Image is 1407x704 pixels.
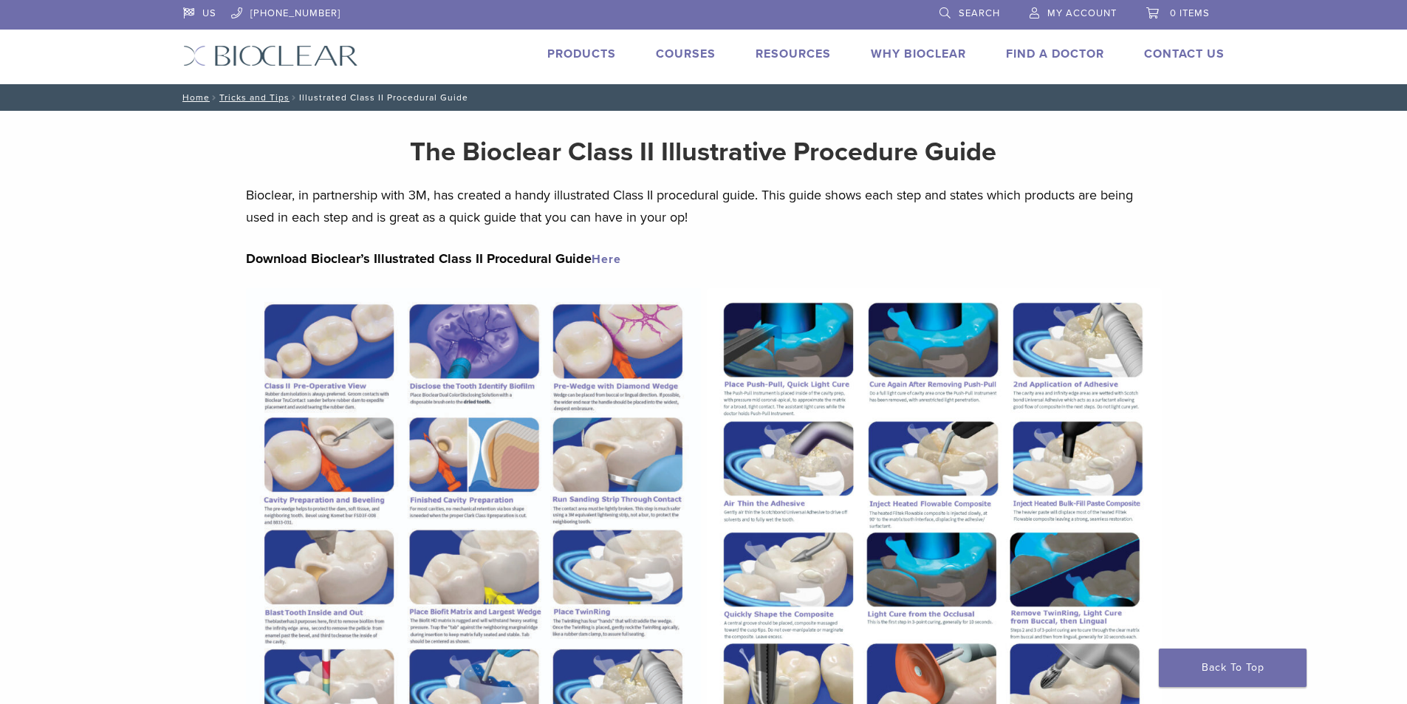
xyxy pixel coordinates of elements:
[172,84,1236,111] nav: Illustrated Class II Procedural Guide
[1159,649,1307,687] a: Back To Top
[656,47,716,61] a: Courses
[219,92,290,103] a: Tricks and Tips
[1144,47,1225,61] a: Contact Us
[1170,7,1210,19] span: 0 items
[210,94,219,101] span: /
[246,250,621,267] strong: Download Bioclear’s Illustrated Class II Procedural Guide
[871,47,966,61] a: Why Bioclear
[290,94,299,101] span: /
[1047,7,1117,19] span: My Account
[592,252,621,267] a: Here
[959,7,1000,19] span: Search
[410,136,996,168] strong: The Bioclear Class II Illustrative Procedure Guide
[183,45,358,66] img: Bioclear
[547,47,616,61] a: Products
[246,184,1162,228] p: Bioclear, in partnership with 3M, has created a handy illustrated Class II procedural guide. This...
[178,92,210,103] a: Home
[1006,47,1104,61] a: Find A Doctor
[756,47,831,61] a: Resources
